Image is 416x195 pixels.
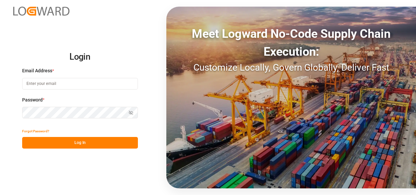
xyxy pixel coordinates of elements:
span: Email Address [22,67,52,74]
div: Customize Locally, Govern Globally, Deliver Fast [166,61,416,75]
button: Log In [22,137,138,149]
div: Meet Logward No-Code Supply Chain Execution: [166,25,416,61]
h2: Login [22,46,138,68]
img: Logward_new_orange.png [13,7,69,16]
input: Enter your email [22,78,138,90]
span: Password [22,97,43,103]
button: Forgot Password? [22,125,49,137]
